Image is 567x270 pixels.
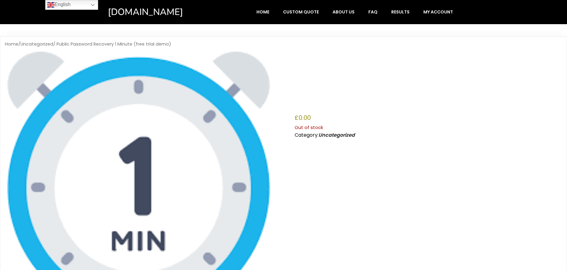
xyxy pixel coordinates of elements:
img: en [47,1,54,9]
span: Category: [295,131,355,139]
span: Results [391,9,410,15]
a: Uncategorized [20,41,53,47]
h1: Public Password Recovery 1 Minute (free trial demo) [295,61,562,109]
a: About Us [326,6,361,18]
p: Out of stock [295,124,562,131]
span: Home [256,9,269,15]
span: £ [295,113,299,122]
span: My account [423,9,453,15]
a: Uncategorized [318,131,355,139]
a: Custom Quote [277,6,325,18]
a: Home [5,41,18,47]
nav: Breadcrumb [5,41,562,47]
bdi: 0.00 [295,113,311,122]
span: About Us [333,9,355,15]
a: Home [250,6,276,18]
a: My account [417,6,459,18]
span: FAQ [368,9,377,15]
a: Results [385,6,416,18]
span: Custom Quote [283,9,319,15]
a: FAQ [362,6,384,18]
a: [DOMAIN_NAME] [108,6,209,18]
